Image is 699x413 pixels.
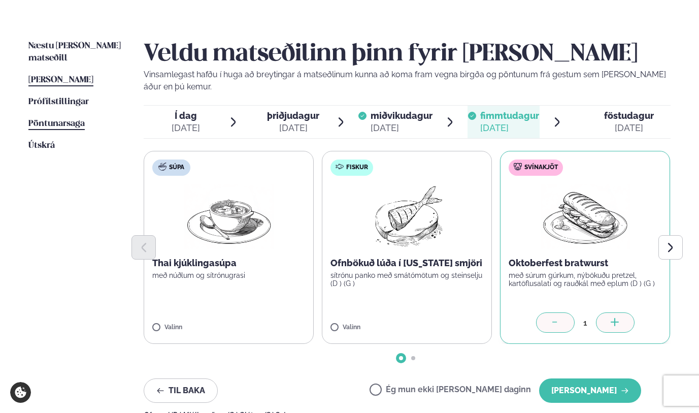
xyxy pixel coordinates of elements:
span: Næstu [PERSON_NAME] matseðill [28,42,121,62]
div: [DATE] [172,122,200,134]
span: þriðjudagur [267,110,319,121]
div: [DATE] [371,122,432,134]
div: [DATE] [480,122,539,134]
a: Útskrá [28,140,55,152]
img: pork.svg [514,163,522,171]
span: Fiskur [346,164,368,172]
a: Næstu [PERSON_NAME] matseðill [28,40,123,65]
div: [DATE] [604,122,654,134]
span: föstudagur [604,110,654,121]
a: Prófílstillingar [28,96,89,108]
img: Fish.png [362,184,452,249]
button: Til baka [144,378,218,403]
span: Útskrá [28,141,55,150]
a: [PERSON_NAME] [28,74,93,86]
span: Prófílstillingar [28,98,89,106]
p: með núðlum og sítrónugrasi [152,271,305,279]
p: Thai kjúklingasúpa [152,257,305,269]
p: Oktoberfest bratwurst [509,257,661,269]
h2: Veldu matseðilinn þinn fyrir [PERSON_NAME] [144,40,671,69]
div: [DATE] [267,122,319,134]
img: Soup.png [184,184,274,249]
button: Next slide [658,235,683,260]
span: Í dag [172,110,200,122]
button: [PERSON_NAME] [539,378,641,403]
span: miðvikudagur [371,110,432,121]
span: Svínakjöt [524,164,558,172]
p: með súrum gúrkum, nýbökuðu pretzel, kartöflusalati og rauðkál með eplum (D ) (G ) [509,271,661,288]
button: Previous slide [131,235,156,260]
span: Súpa [169,164,184,172]
div: 1 [575,317,596,329]
p: sítrónu panko með smátómötum og steinselju (D ) (G ) [330,271,483,288]
span: [PERSON_NAME] [28,76,93,84]
span: fimmtudagur [480,110,539,121]
span: Pöntunarsaga [28,119,85,128]
img: fish.svg [336,163,344,171]
a: Cookie settings [10,382,31,403]
p: Vinsamlegast hafðu í huga að breytingar á matseðlinum kunna að koma fram vegna birgða og pöntunum... [144,69,671,93]
img: Panini.png [541,184,630,249]
img: soup.svg [158,163,167,171]
span: Go to slide 1 [399,356,403,360]
span: Go to slide 2 [411,356,415,360]
p: Ofnbökuð lúða í [US_STATE] smjöri [330,257,483,269]
a: Pöntunarsaga [28,118,85,130]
